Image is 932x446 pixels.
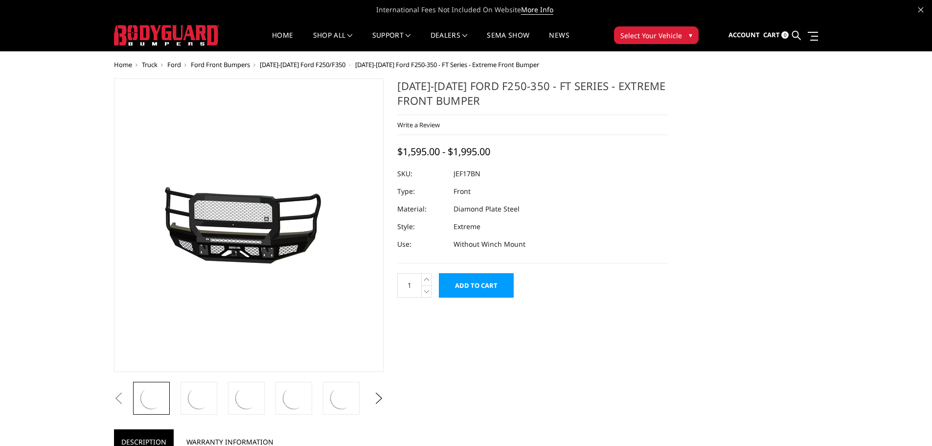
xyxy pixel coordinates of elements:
dd: Extreme [454,218,480,235]
a: Support [372,32,411,51]
button: Select Your Vehicle [614,26,699,44]
a: Truck [142,60,158,69]
button: Next [371,391,386,406]
dt: Type: [397,183,446,200]
a: Home [114,60,132,69]
a: [DATE]-[DATE] Ford F250/F350 [260,60,345,69]
span: Select Your Vehicle [620,30,682,41]
a: Write a Review [397,120,440,129]
dt: Style: [397,218,446,235]
dd: Without Winch Mount [454,235,525,253]
button: Previous [112,391,126,406]
img: 2017-2022 Ford F250-350 - FT Series - Extreme Front Bumper [126,167,371,283]
img: 2017-2022 Ford F250-350 - FT Series - Extreme Front Bumper [328,385,355,412]
span: Cart [763,30,780,39]
img: 2017-2022 Ford F250-350 - FT Series - Extreme Front Bumper [280,385,307,412]
img: BODYGUARD BUMPERS [114,25,219,46]
a: More Info [521,5,553,15]
a: Account [728,22,760,48]
h1: [DATE]-[DATE] Ford F250-350 - FT Series - Extreme Front Bumper [397,78,667,115]
input: Add to Cart [439,273,514,298]
a: 2017-2022 Ford F250-350 - FT Series - Extreme Front Bumper [114,78,384,372]
span: Account [728,30,760,39]
span: $1,595.00 - $1,995.00 [397,145,490,158]
img: 2017-2022 Ford F250-350 - FT Series - Extreme Front Bumper [138,385,165,412]
img: 2017-2022 Ford F250-350 - FT Series - Extreme Front Bumper [185,385,212,412]
span: ▾ [689,30,692,40]
a: shop all [313,32,353,51]
dt: Use: [397,235,446,253]
dt: SKU: [397,165,446,183]
dd: JEF17BN [454,165,480,183]
a: SEMA Show [487,32,529,51]
dd: Front [454,183,471,200]
a: Ford [167,60,181,69]
a: News [549,32,569,51]
a: Cart 0 [763,22,789,48]
a: Ford Front Bumpers [191,60,250,69]
img: 2017-2022 Ford F250-350 - FT Series - Extreme Front Bumper [233,385,260,412]
a: Home [272,32,293,51]
dt: Material: [397,200,446,218]
span: [DATE]-[DATE] Ford F250-350 - FT Series - Extreme Front Bumper [355,60,539,69]
span: 0 [781,31,789,39]
dd: Diamond Plate Steel [454,200,520,218]
a: Dealers [431,32,468,51]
